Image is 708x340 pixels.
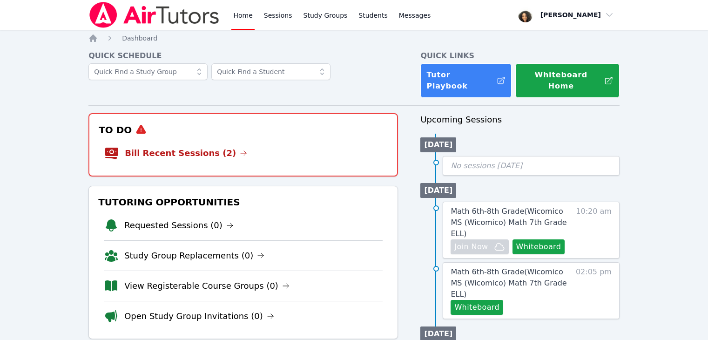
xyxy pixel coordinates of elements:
h4: Quick Schedule [88,50,398,61]
h3: To Do [97,122,390,138]
span: Messages [399,11,431,20]
span: Math 6th-8th Grade ( Wicomico MS (Wicomico) Math 7th Grade ELL ) [451,207,566,238]
span: 10:20 am [576,206,612,254]
button: Whiteboard [451,300,503,315]
span: Dashboard [122,34,157,42]
a: Study Group Replacements (0) [124,249,264,262]
button: Whiteboard [512,239,565,254]
a: Dashboard [122,34,157,43]
a: View Registerable Course Groups (0) [124,279,290,292]
img: Air Tutors [88,2,220,28]
span: No sessions [DATE] [451,161,522,170]
a: Bill Recent Sessions (2) [125,147,247,160]
span: 02:05 pm [576,266,612,315]
input: Quick Find a Student [211,63,330,80]
h3: Tutoring Opportunities [96,194,390,211]
a: Tutor Playbook [420,63,512,98]
h3: Upcoming Sessions [420,113,620,126]
a: Requested Sessions (0) [124,219,234,232]
nav: Breadcrumb [88,34,620,43]
button: Whiteboard Home [515,63,620,98]
a: Math 6th-8th Grade(Wicomico MS (Wicomico) Math 7th Grade ELL) [451,206,571,239]
a: Open Study Group Invitations (0) [124,310,274,323]
li: [DATE] [420,183,456,198]
a: Math 6th-8th Grade(Wicomico MS (Wicomico) Math 7th Grade ELL) [451,266,571,300]
input: Quick Find a Study Group [88,63,208,80]
button: Join Now [451,239,508,254]
span: Math 6th-8th Grade ( Wicomico MS (Wicomico) Math 7th Grade ELL ) [451,267,566,299]
li: [DATE] [420,137,456,152]
span: Join Now [454,241,488,252]
h4: Quick Links [420,50,620,61]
